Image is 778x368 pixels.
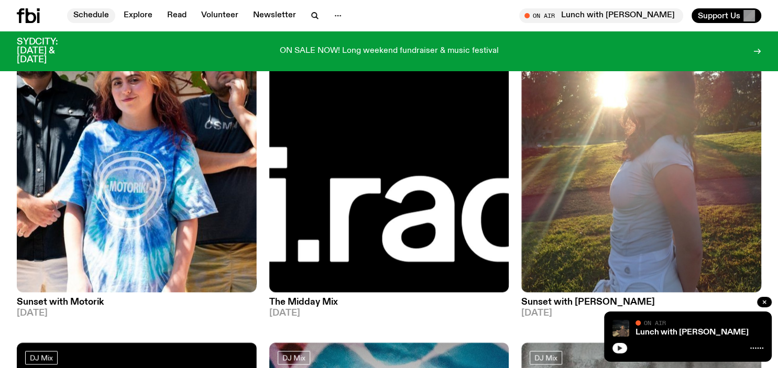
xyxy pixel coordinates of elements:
a: The Midday Mix[DATE] [269,292,509,317]
a: DJ Mix [530,351,562,364]
img: Izzy Page stands above looking down at Opera Bar. She poses in front of the Harbour Bridge in the... [612,320,629,337]
h3: SYDCITY: [DATE] & [DATE] [17,38,84,64]
a: DJ Mix [25,351,58,364]
a: Explore [117,8,159,23]
h3: The Midday Mix [269,297,509,306]
a: Volunteer [195,8,245,23]
a: Read [161,8,193,23]
span: DJ Mix [30,354,53,362]
h3: Sunset with Motorik [17,297,257,306]
a: Schedule [67,8,115,23]
a: Lunch with [PERSON_NAME] [635,328,749,337]
span: Support Us [698,11,740,20]
span: [DATE] [17,308,257,317]
button: On AirLunch with [PERSON_NAME] [519,8,683,23]
p: ON SALE NOW! Long weekend fundraiser & music festival [280,47,499,56]
span: DJ Mix [282,354,305,362]
a: Newsletter [247,8,302,23]
span: DJ Mix [534,354,557,362]
a: DJ Mix [278,351,310,364]
span: [DATE] [521,308,761,317]
span: On Air [644,319,666,326]
a: Sunset with Motorik[DATE] [17,292,257,317]
button: Support Us [692,8,761,23]
h3: Sunset with [PERSON_NAME] [521,297,761,306]
span: [DATE] [269,308,509,317]
a: Sunset with [PERSON_NAME][DATE] [521,292,761,317]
